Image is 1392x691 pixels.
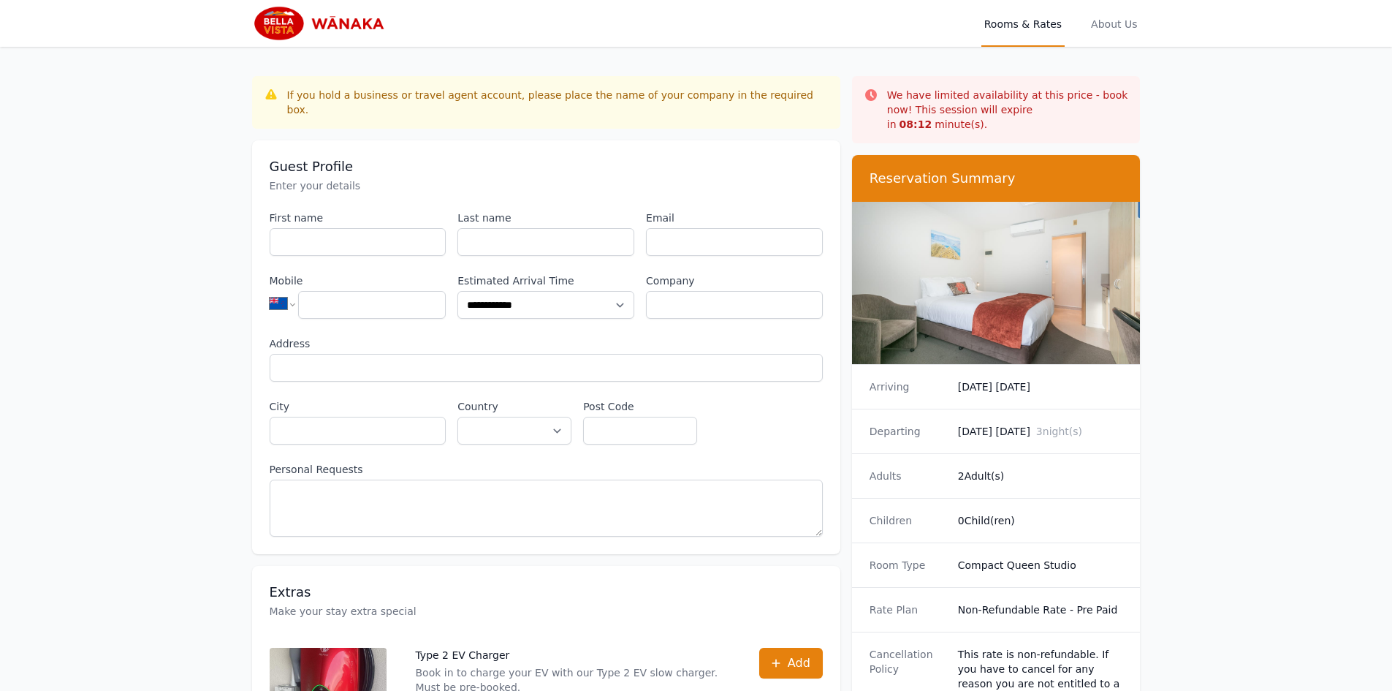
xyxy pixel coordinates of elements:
img: Compact Queen Studio [852,202,1141,364]
label: Company [646,273,823,288]
strong: 08 : 12 [900,118,932,130]
span: 3 night(s) [1036,426,1082,437]
label: Email [646,211,823,225]
label: Personal Requests [270,462,823,477]
p: Type 2 EV Charger [416,648,730,662]
span: Add [788,654,810,672]
div: If you hold a business or travel agent account, please place the name of your company in the requ... [287,88,829,117]
p: Enter your details [270,178,823,193]
dt: Arriving [870,380,946,394]
h3: Extras [270,584,823,601]
label: Address [270,336,823,351]
label: Country [457,399,571,414]
dd: [DATE] [DATE] [958,424,1123,439]
p: We have limited availability at this price - book now! This session will expire in minute(s). [887,88,1129,132]
dd: Non-Refundable Rate - Pre Paid [958,603,1123,617]
dt: Adults [870,469,946,483]
dd: [DATE] [DATE] [958,380,1123,394]
dt: Children [870,513,946,528]
dt: Room Type [870,558,946,573]
label: City [270,399,446,414]
label: Estimated Arrival Time [457,273,634,288]
label: Post Code [583,399,697,414]
dt: Departing [870,424,946,439]
dd: Compact Queen Studio [958,558,1123,573]
label: Mobile [270,273,446,288]
label: Last name [457,211,634,225]
dd: 0 Child(ren) [958,513,1123,528]
button: Add [759,648,823,679]
p: Make your stay extra special [270,604,823,619]
img: Bella Vista Wanaka [252,6,392,41]
dt: Rate Plan [870,603,946,617]
label: First name [270,211,446,225]
h3: Reservation Summary [870,170,1123,187]
h3: Guest Profile [270,158,823,175]
dd: 2 Adult(s) [958,469,1123,483]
